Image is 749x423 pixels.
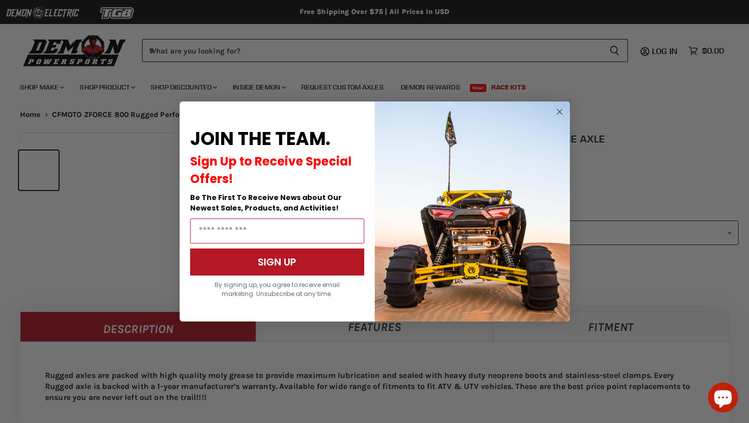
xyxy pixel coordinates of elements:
[190,218,364,243] input: Email Address
[190,248,364,275] button: SIGN UP
[553,105,566,118] button: Close dialog
[375,101,570,321] img: a9095488-b6e7-41ba-879d-588abfab540b.jpeg
[705,382,741,415] inbox-online-store-chat: Shopify online store chat
[215,280,340,298] span: By signing up, you agree to receive email marketing. Unsubscribe at any time.
[190,126,330,151] span: JOIN THE TEAM.
[190,192,342,213] span: Be The First To Receive News about Our Newest Sales, Products, and Activities!
[190,153,352,187] span: Sign Up to Receive Special Offers!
